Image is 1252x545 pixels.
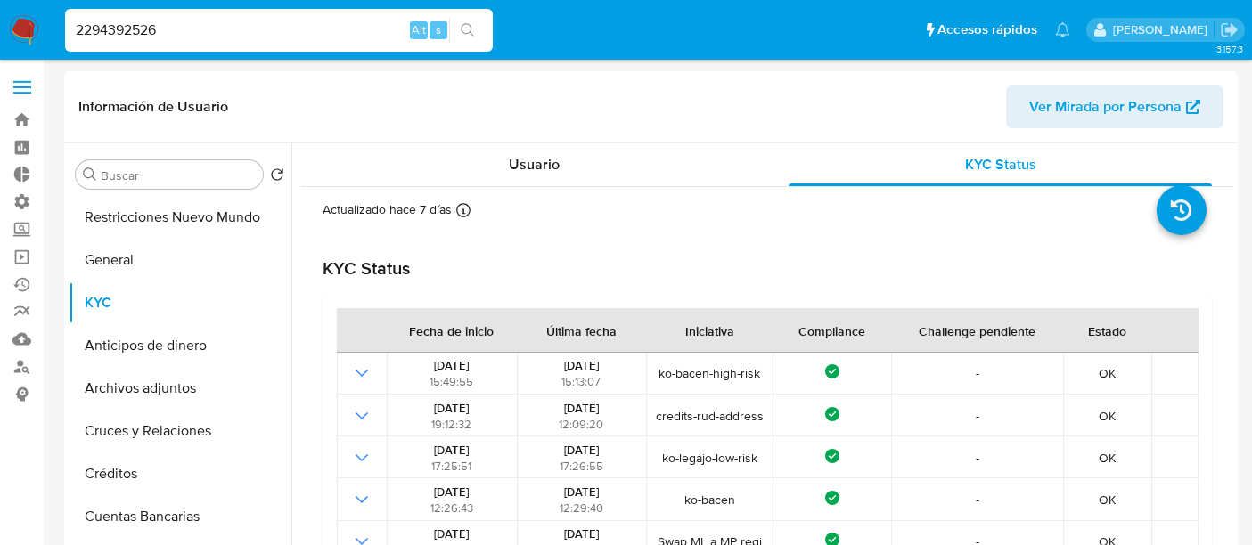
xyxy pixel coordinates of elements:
button: Archivos adjuntos [69,367,291,410]
p: zoe.breuer@mercadolibre.com [1113,21,1214,38]
button: Ver Mirada por Persona [1006,85,1223,128]
button: Buscar [83,167,97,182]
span: Alt [412,21,426,38]
span: Accesos rápidos [937,20,1037,39]
button: Cruces y Relaciones [69,410,291,452]
a: Salir [1220,20,1239,39]
a: Notificaciones [1055,22,1070,37]
button: Créditos [69,452,291,495]
span: Usuario [509,154,560,175]
button: search-icon [449,18,486,43]
input: Buscar [101,167,256,183]
button: Cuentas Bancarias [69,495,291,538]
button: KYC [69,281,291,324]
input: Buscar usuario o caso... [65,19,493,42]
span: s [436,21,441,38]
h1: Información de Usuario [78,98,228,116]
button: General [69,239,291,281]
button: Anticipos de dinero [69,324,291,367]
span: KYC Status [965,154,1036,175]
p: Actualizado hace 7 días [323,201,452,218]
button: Restricciones Nuevo Mundo [69,196,291,239]
button: Volver al orden por defecto [270,167,284,187]
span: Ver Mirada por Persona [1029,85,1182,128]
